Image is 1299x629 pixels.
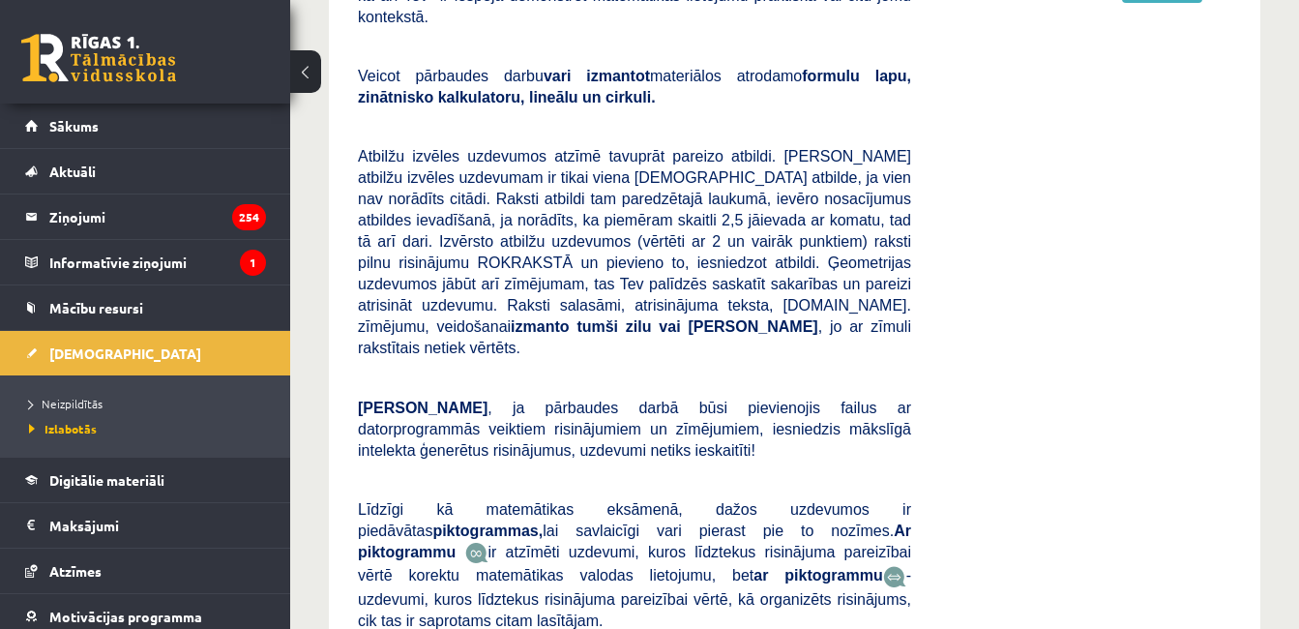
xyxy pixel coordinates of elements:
[358,400,911,459] span: , ja pārbaudes darbā būsi pievienojis failus ar datorprogrammās veiktiem risinājumiem un zīmējumi...
[49,117,99,135] span: Sākums
[49,299,143,316] span: Mācību resursi
[25,149,266,194] a: Aktuāli
[358,567,911,628] span: - uzdevumi, kuros līdztekus risinājuma pareizībai vērtē, kā organizēts risinājums, cik tas ir sap...
[25,458,266,502] a: Digitālie materiāli
[49,344,201,362] span: [DEMOGRAPHIC_DATA]
[432,523,543,539] b: piktogrammas,
[49,471,164,489] span: Digitālie materiāli
[358,400,487,416] span: [PERSON_NAME]
[25,549,266,593] a: Atzīmes
[49,195,266,239] legend: Ziņojumi
[883,566,906,588] img: wKvN42sLe3LLwAAAABJRU5ErkJggg==
[358,544,911,584] span: ir atzīmēti uzdevumi, kuros līdztekus risinājuma pareizībai vērtē korektu matemātikas valodas lie...
[49,240,266,285] legend: Informatīvie ziņojumi
[29,395,271,412] a: Neizpildītās
[25,195,266,239] a: Ziņojumi254
[25,331,266,375] a: [DEMOGRAPHIC_DATA]
[358,148,911,356] span: Atbilžu izvēles uzdevumos atzīmē tavuprāt pareizo atbildi. [PERSON_NAME] atbilžu izvēles uzdevuma...
[29,421,97,436] span: Izlabotās
[576,318,817,335] b: tumši zilu vai [PERSON_NAME]
[29,396,103,411] span: Neizpildītās
[25,503,266,548] a: Maksājumi
[29,420,271,437] a: Izlabotās
[232,204,266,230] i: 254
[544,68,650,84] b: vari izmantot
[49,163,96,180] span: Aktuāli
[511,318,569,335] b: izmanto
[753,567,882,584] b: ar piktogrammu
[465,542,488,564] img: JfuEzvunn4EvwAAAAASUVORK5CYII=
[25,285,266,330] a: Mācību resursi
[49,608,202,625] span: Motivācijas programma
[25,104,266,148] a: Sākums
[49,503,266,548] legend: Maksājumi
[358,501,911,560] span: Līdzīgi kā matemātikas eksāmenā, dažos uzdevumos ir piedāvātas lai savlaicīgi vari pierast pie to...
[240,250,266,276] i: 1
[358,68,911,105] span: Veicot pārbaudes darbu materiālos atrodamo
[25,240,266,285] a: Informatīvie ziņojumi1
[21,34,176,82] a: Rīgas 1. Tālmācības vidusskola
[49,562,102,580] span: Atzīmes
